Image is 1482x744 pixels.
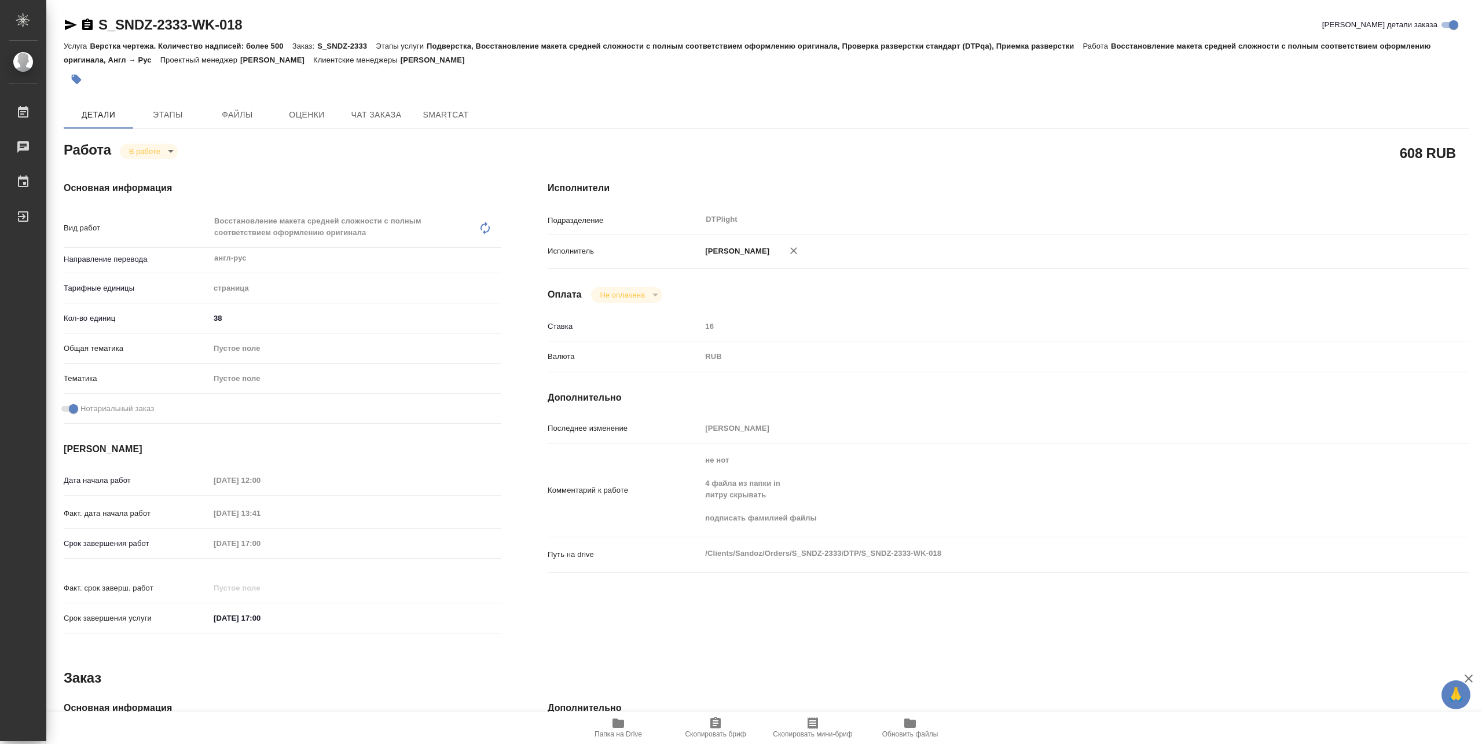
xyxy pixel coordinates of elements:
[591,287,662,303] div: В работе
[1446,683,1466,707] span: 🙏
[548,288,582,302] h4: Оплата
[64,538,210,549] p: Срок завершения работ
[64,67,89,92] button: Добавить тэг
[210,472,311,489] input: Пустое поле
[595,730,642,738] span: Папка на Drive
[160,56,240,64] p: Проектный менеджер
[292,42,317,50] p: Заказ:
[64,613,210,624] p: Срок завершения услуги
[64,508,210,519] p: Факт. дата начала работ
[773,730,852,738] span: Скопировать мини-бриф
[764,712,861,744] button: Скопировать мини-бриф
[240,56,313,64] p: [PERSON_NAME]
[64,313,210,324] p: Кол-во единиц
[279,108,335,122] span: Оценки
[597,290,648,300] button: Не оплачена
[1400,143,1456,163] h2: 608 RUB
[64,18,78,32] button: Скопировать ссылку для ЯМессенджера
[126,146,164,156] button: В работе
[64,343,210,354] p: Общая тематика
[64,138,111,159] h2: Работа
[548,215,701,226] p: Подразделение
[210,310,501,327] input: ✎ Введи что-нибудь
[210,108,265,122] span: Файлы
[548,423,701,434] p: Последнее изменение
[64,254,210,265] p: Направление перевода
[861,712,959,744] button: Обновить файлы
[64,283,210,294] p: Тарифные единицы
[548,181,1469,195] h4: Исполнители
[210,610,311,626] input: ✎ Введи что-нибудь
[548,549,701,560] p: Путь на drive
[64,701,501,715] h4: Основная информация
[210,580,311,596] input: Пустое поле
[781,238,806,263] button: Удалить исполнителя
[1441,680,1470,709] button: 🙏
[349,108,404,122] span: Чат заказа
[214,373,487,384] div: Пустое поле
[701,347,1392,366] div: RUB
[1083,42,1111,50] p: Работа
[313,56,401,64] p: Клиентские менеджеры
[376,42,427,50] p: Этапы услуги
[317,42,376,50] p: S_SNDZ-2333
[548,321,701,332] p: Ставка
[548,485,701,496] p: Комментарий к работе
[64,42,90,50] p: Услуга
[80,403,154,415] span: Нотариальный заказ
[214,343,487,354] div: Пустое поле
[701,318,1392,335] input: Пустое поле
[210,339,501,358] div: Пустое поле
[882,730,938,738] span: Обновить файлы
[71,108,126,122] span: Детали
[120,144,178,159] div: В работе
[64,669,101,687] h2: Заказ
[210,369,501,389] div: Пустое поле
[548,701,1469,715] h4: Дополнительно
[210,505,311,522] input: Пустое поле
[90,42,292,50] p: Верстка чертежа. Количество надписей: более 500
[64,582,210,594] p: Факт. срок заверш. работ
[548,391,1469,405] h4: Дополнительно
[64,475,210,486] p: Дата начала работ
[418,108,474,122] span: SmartCat
[701,420,1392,437] input: Пустое поле
[548,245,701,257] p: Исполнитель
[210,535,311,552] input: Пустое поле
[64,442,501,456] h4: [PERSON_NAME]
[401,56,474,64] p: [PERSON_NAME]
[427,42,1083,50] p: Подверстка, Восстановление макета средней сложности с полным соответствием оформлению оригинала, ...
[570,712,667,744] button: Папка на Drive
[701,245,769,257] p: [PERSON_NAME]
[98,17,242,32] a: S_SNDZ-2333-WK-018
[701,450,1392,528] textarea: не нот 4 файла из папки in литру скрывать подписать фамилией файлы
[64,222,210,234] p: Вид работ
[685,730,746,738] span: Скопировать бриф
[548,351,701,362] p: Валюта
[667,712,764,744] button: Скопировать бриф
[64,181,501,195] h4: Основная информация
[701,544,1392,563] textarea: /Clients/Sandoz/Orders/S_SNDZ-2333/DTP/S_SNDZ-2333-WK-018
[1322,19,1437,31] span: [PERSON_NAME] детали заказа
[140,108,196,122] span: Этапы
[210,278,501,298] div: страница
[64,373,210,384] p: Тематика
[80,18,94,32] button: Скопировать ссылку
